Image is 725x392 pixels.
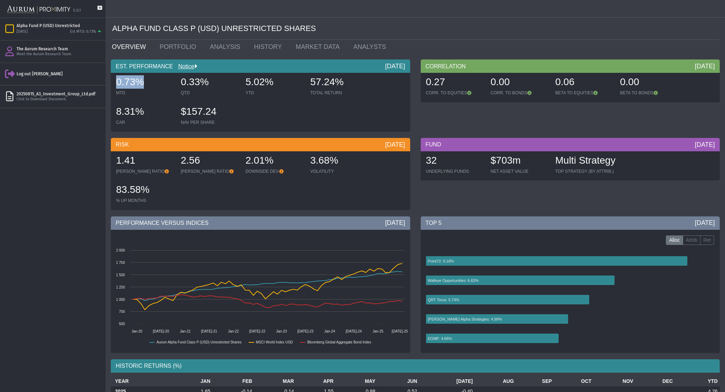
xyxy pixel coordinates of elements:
th: MAY [336,376,377,386]
div: 5.02% [246,75,303,90]
div: BETA TO BONDS [620,90,678,96]
text: [DATE]-21 [201,329,217,333]
text: 750 [119,310,125,314]
a: MARKET DATA [290,40,348,54]
th: YEAR [111,376,171,386]
div: 8.31% [116,105,174,120]
div: [PERSON_NAME] RATIO [116,169,174,174]
a: ANALYSTS [348,40,394,54]
div: RISK [111,138,410,151]
div: [PERSON_NAME] RATIO [181,169,239,174]
th: YTD [675,376,720,386]
div: CORRELATION [421,59,720,73]
text: MSCI World Index USD [256,340,293,344]
div: 32 [426,154,484,169]
span: 0.73% [116,76,144,87]
div: HISTORIC RETURNS (%) [111,359,720,373]
th: DEC [635,376,675,386]
a: PORTFOLIO [154,40,205,54]
text: [DATE]-24 [345,329,362,333]
div: CORR. TO BONDS [491,90,548,96]
th: OCT [554,376,593,386]
div: DOWNSIDE DEV. [246,169,303,174]
div: QTD [181,90,239,96]
div: UNDERLYING FUNDS [426,169,484,174]
span: 0.27 [426,76,445,87]
text: EGMF: 4.66% [428,336,452,341]
div: 0.00 [491,75,548,90]
div: PERFORMANCE VERSUS INDICES [111,216,410,230]
div: [DATE] [385,140,405,149]
text: Jan-22 [228,329,239,333]
text: Jan-25 [373,329,383,333]
div: $703m [491,154,548,169]
div: TOTAL RETURN [310,90,368,96]
img: Aurum-Proximity%20white.svg [7,2,70,18]
div: BETA TO EQUITIES [555,90,613,96]
div: 0.00 [620,75,678,90]
div: 3.68% [310,154,368,169]
th: SEP [516,376,554,386]
div: VOLATILITY [310,169,368,174]
div: [DATE] [385,219,405,227]
text: Jan-24 [324,329,335,333]
th: JUN [377,376,419,386]
text: 1 500 [116,273,125,277]
div: Click to Download Document. [17,97,103,102]
div: [DATE] [385,62,405,70]
text: Jan-23 [276,329,287,333]
div: 2.01% [246,154,303,169]
a: Notice [173,63,194,69]
div: Log out [PERSON_NAME] [17,71,103,77]
text: [PERSON_NAME] Alpha Strategies: 4.99% [428,317,502,321]
div: NET ASSET VALUE [491,169,548,174]
th: NOV [593,376,635,386]
label: Alloc [666,235,683,245]
text: 2 000 [116,248,125,252]
th: AUG [475,376,516,386]
a: HISTORY [249,40,290,54]
span: 0.33% [181,76,209,87]
a: ANALYSIS [204,40,249,54]
text: 500 [119,322,125,326]
div: [DATE] [695,219,715,227]
th: APR [296,376,336,386]
text: [DATE]-23 [297,329,313,333]
text: 1 000 [116,298,125,302]
a: OVERVIEW [107,40,154,54]
div: Multi Strategy [555,154,616,169]
text: Aurum Alpha Fund Class P (USD) Unrestricted Shares [157,340,242,344]
th: [DATE] [419,376,475,386]
div: CORR. TO EQUITIES [426,90,484,96]
div: 57.24% [310,75,368,90]
div: YTD [246,90,303,96]
text: Jan-21 [180,329,191,333]
div: $157.24 [181,105,239,120]
div: Meet the Aurum Research Team [17,52,103,57]
text: Point72: 9.18% [428,259,454,263]
th: FEB [212,376,254,386]
div: [DATE] [695,140,715,149]
div: 1.41 [116,154,174,169]
div: CAR [116,120,174,125]
text: QRT Torus: 5.74% [428,298,459,302]
th: MAR [254,376,296,386]
div: TOP 5 [421,216,720,230]
div: [DATE] [695,62,715,70]
div: FUND [421,138,720,151]
text: 1 750 [116,261,125,265]
div: % UP MONTHS [116,198,174,203]
text: Jan-20 [132,329,142,333]
div: 0.06 [555,75,613,90]
div: [DATE] [17,29,28,34]
text: [DATE]-20 [153,329,169,333]
text: [DATE]-25 [392,329,408,333]
div: TOP STRATEGY (BY ATTRIB.) [555,169,616,174]
div: EST. PERFORMANCE [111,59,410,73]
div: MTD [116,90,174,96]
div: The Aurum Research Team [17,46,103,52]
text: Walleye Opportunities: 6.63% [428,278,479,283]
label: Ret [700,235,714,245]
div: 2.56 [181,154,239,169]
text: 1 250 [116,285,125,289]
